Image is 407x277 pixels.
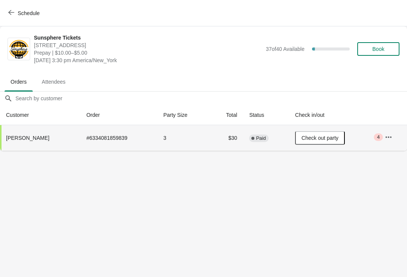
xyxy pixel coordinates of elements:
[5,75,33,89] span: Orders
[34,34,262,41] span: Sunsphere Tickets
[6,135,49,141] span: [PERSON_NAME]
[80,125,157,151] td: # 6334081859839
[256,135,266,141] span: Paid
[34,49,262,57] span: Prepay | $10.00–$5.00
[34,57,262,64] span: [DATE] 3:30 pm America/New_York
[18,10,40,16] span: Schedule
[372,46,384,52] span: Book
[4,6,46,20] button: Schedule
[36,75,72,89] span: Attendees
[210,105,243,125] th: Total
[80,105,157,125] th: Order
[34,41,262,49] span: [STREET_ADDRESS]
[295,131,345,145] button: Check out party
[15,92,407,105] input: Search by customer
[357,42,399,56] button: Book
[243,105,289,125] th: Status
[289,105,379,125] th: Check in/out
[157,105,210,125] th: Party Size
[210,125,243,151] td: $30
[377,134,379,140] span: 4
[266,46,304,52] span: 37 of 40 Available
[157,125,210,151] td: 3
[8,39,30,60] img: Sunsphere Tickets
[301,135,338,141] span: Check out party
